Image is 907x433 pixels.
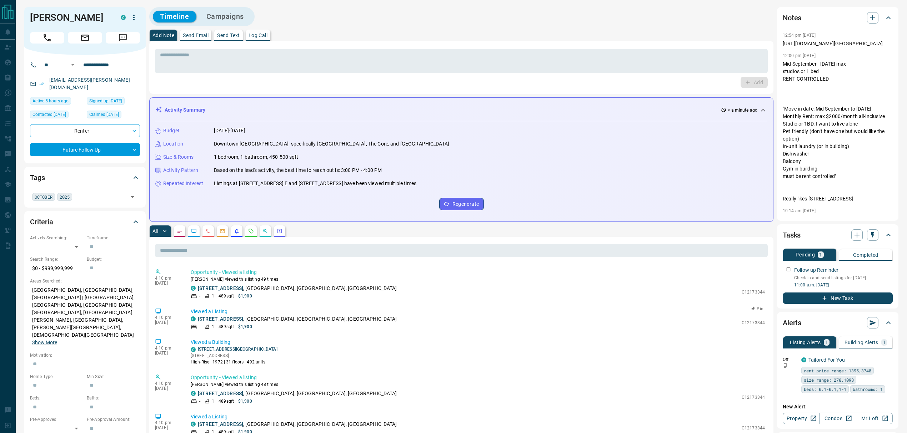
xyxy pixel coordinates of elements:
[199,398,200,404] p: -
[155,315,180,320] p: 4:10 pm
[783,413,820,424] a: Property
[30,213,140,230] div: Criteria
[783,40,893,47] p: [URL][DOMAIN_NAME][GEOGRAPHIC_DATA]
[191,276,765,282] p: [PERSON_NAME] viewed this listing 49 times
[783,229,801,241] h2: Tasks
[783,53,816,58] p: 12:00 pm [DATE]
[212,293,214,299] p: 1
[30,416,83,423] p: Pre-Approved:
[30,284,140,348] p: [GEOGRAPHIC_DATA], [GEOGRAPHIC_DATA], [GEOGRAPHIC_DATA] | [GEOGRAPHIC_DATA], [GEOGRAPHIC_DATA], [...
[60,193,70,200] span: 2025
[214,180,416,187] p: Listings at [STREET_ADDRESS] E and [STREET_ADDRESS] have been viewed multiple times
[219,324,234,330] p: 489 sqft
[214,153,299,161] p: 1 bedroom, 1 bathroom, 450-500 sqft
[198,285,243,291] a: [STREET_ADDRESS]
[783,403,893,411] p: New Alert:
[198,421,243,427] a: [STREET_ADDRESS]
[262,228,268,234] svg: Opportunities
[30,263,83,274] p: $0 - $999,999,999
[804,376,854,383] span: size range: 278,1098
[238,324,252,330] p: $1,900
[155,103,767,117] div: Activity Summary< a minute ago
[783,12,801,24] h2: Notes
[783,33,816,38] p: 12:54 pm [DATE]
[819,252,822,257] p: 1
[87,373,140,380] p: Min Size:
[794,282,893,288] p: 11:00 a.m. [DATE]
[191,422,196,427] div: condos.ca
[87,395,140,401] p: Baths:
[783,60,893,203] p: Mid September - [DATE] max studios or 1 bed RENT CONTROLLED "Move-in date: Mid September to [DATE...
[87,111,140,121] div: Sun Jan 05 2025
[747,306,768,312] button: Pin
[217,33,240,38] p: Send Text
[794,275,893,281] p: Check in and send listings for [DATE]
[191,391,196,396] div: condos.ca
[742,425,765,431] p: C12173344
[191,228,197,234] svg: Lead Browsing Activity
[783,317,801,328] h2: Alerts
[198,347,277,352] a: [STREET_ADDRESS][GEOGRAPHIC_DATA]
[191,374,765,381] p: Opportunity - Viewed a listing
[883,340,886,345] p: 1
[219,398,234,404] p: 489 sqft
[234,228,240,234] svg: Listing Alerts
[35,193,52,200] span: OCTOBER
[277,228,282,234] svg: Agent Actions
[249,33,267,38] p: Log Call
[198,421,397,428] p: , [GEOGRAPHIC_DATA], [GEOGRAPHIC_DATA], [GEOGRAPHIC_DATA]
[214,140,449,148] p: Downtown [GEOGRAPHIC_DATA], specifically [GEOGRAPHIC_DATA], The Core, and [GEOGRAPHIC_DATA]
[163,167,198,174] p: Activity Pattern
[155,346,180,351] p: 4:10 pm
[30,12,110,23] h1: [PERSON_NAME]
[30,172,45,183] h2: Tags
[808,357,845,363] a: Tailored For You
[220,228,225,234] svg: Emails
[783,363,788,368] svg: Push Notification Only
[853,386,883,393] span: bathrooms: 1
[30,169,140,186] div: Tags
[155,381,180,386] p: 4:10 pm
[153,11,196,22] button: Timeline
[191,381,765,388] p: [PERSON_NAME] viewed this listing 48 times
[856,413,893,424] a: Mr.Loft
[155,276,180,281] p: 4:10 pm
[198,391,243,396] a: [STREET_ADDRESS]
[163,180,203,187] p: Repeated Interest
[783,208,816,213] p: 10:14 am [DATE]
[199,293,200,299] p: -
[152,229,158,234] p: All
[163,140,183,148] p: Location
[853,253,878,258] p: Completed
[728,107,757,113] p: < a minute ago
[32,97,69,105] span: Active 5 hours ago
[238,398,252,404] p: $1,900
[68,32,102,44] span: Email
[248,228,254,234] svg: Requests
[198,316,243,322] a: [STREET_ADDRESS]
[87,416,140,423] p: Pre-Approval Amount:
[152,33,174,38] p: Add Note
[30,373,83,380] p: Home Type:
[49,77,130,90] a: [EMAIL_ADDRESS][PERSON_NAME][DOMAIN_NAME]
[198,285,397,292] p: , [GEOGRAPHIC_DATA], [GEOGRAPHIC_DATA], [GEOGRAPHIC_DATA]
[177,228,182,234] svg: Notes
[238,293,252,299] p: $1,900
[198,390,397,397] p: , [GEOGRAPHIC_DATA], [GEOGRAPHIC_DATA], [GEOGRAPHIC_DATA]
[39,81,44,86] svg: Email Verified
[106,32,140,44] span: Message
[87,235,140,241] p: Timeframe:
[155,281,180,286] p: [DATE]
[219,293,234,299] p: 489 sqft
[801,357,806,362] div: condos.ca
[439,198,484,210] button: Regenerate
[30,111,83,121] div: Fri Jul 25 2025
[87,256,140,263] p: Budget:
[783,226,893,244] div: Tasks
[30,32,64,44] span: Call
[30,143,140,156] div: Future Follow Up
[214,167,382,174] p: Based on the lead's activity, the best time to reach out is: 3:00 PM - 4:00 PM
[30,278,140,284] p: Areas Searched:
[32,111,66,118] span: Contacted [DATE]
[783,9,893,26] div: Notes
